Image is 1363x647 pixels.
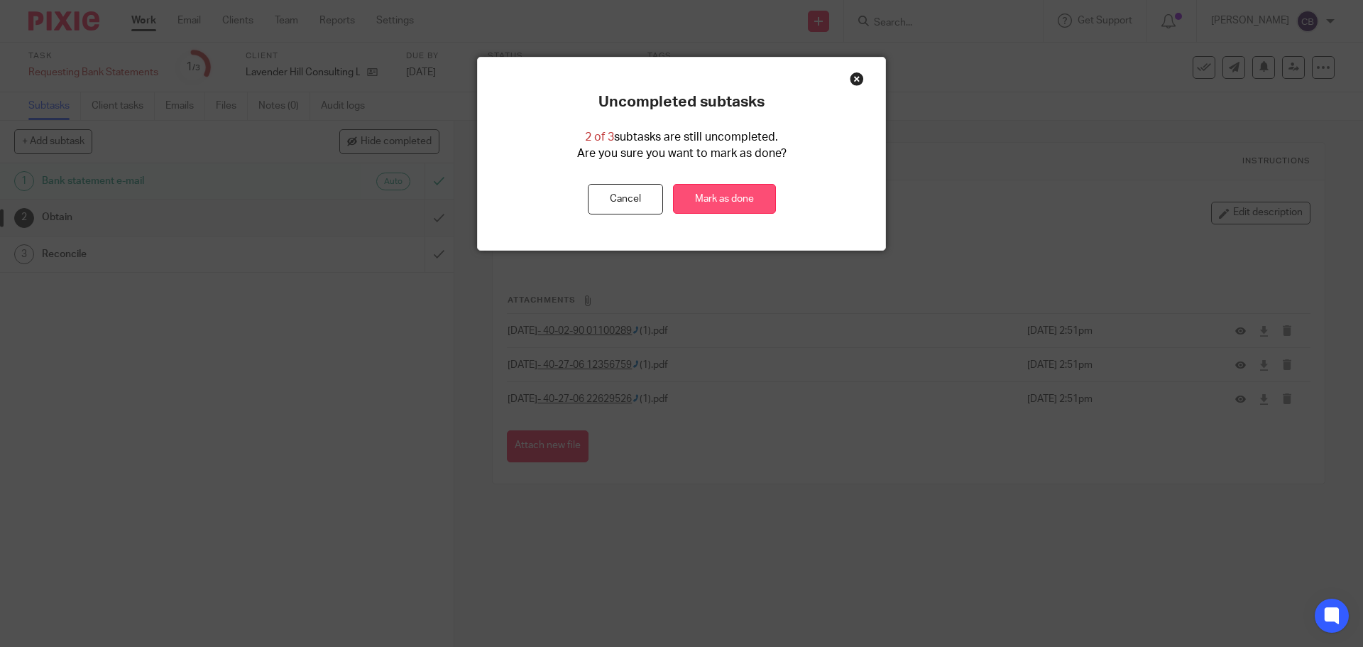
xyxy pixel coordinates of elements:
[585,131,614,143] span: 2 of 3
[673,184,776,214] a: Mark as done
[598,93,765,112] p: Uncompleted subtasks
[850,72,864,86] div: Close this dialog window
[577,146,787,162] p: Are you sure you want to mark as done?
[585,129,778,146] p: subtasks are still uncompleted.
[588,184,663,214] button: Cancel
